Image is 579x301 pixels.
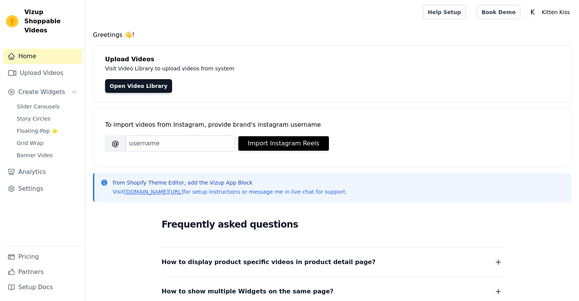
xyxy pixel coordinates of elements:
a: Book Demo [477,5,520,19]
a: Floating-Pop ⭐ [12,126,82,136]
a: [DOMAIN_NAME][URL] [124,189,183,195]
a: Settings [3,181,82,196]
h4: Upload Videos [105,55,559,64]
p: from Shopify Theme Editor, add the Vizup App Block [113,179,347,186]
button: Create Widgets [3,84,82,100]
h2: Frequently asked questions [162,217,503,232]
a: Grid Wrap [12,138,82,148]
p: Visit for setup instructions or message me in live chat for support. [113,188,347,196]
span: @ [105,135,126,151]
a: Help Setup [423,5,466,19]
div: To import videos from Instagram, provide brand's instagram username [105,120,559,129]
a: Upload Videos [3,65,82,81]
button: Import Instagram Reels [238,136,329,151]
a: Setup Docs [3,280,82,295]
span: Grid Wrap [17,139,43,147]
a: Home [3,49,82,64]
p: Kitten Kiss [539,5,573,19]
a: Slider Carousels [12,101,82,112]
span: Story Circles [17,115,50,123]
a: Analytics [3,164,82,180]
input: username [126,135,235,151]
a: Pricing [3,249,82,264]
text: K [531,8,535,16]
span: Banner Video [17,151,53,159]
img: Vizup [6,15,18,27]
a: Story Circles [12,113,82,124]
span: Create Widgets [18,88,65,97]
a: Banner Video [12,150,82,161]
span: How to show multiple Widgets on the same page? [162,286,334,297]
span: Vizup Shoppable Videos [24,8,79,35]
button: How to show multiple Widgets on the same page? [162,286,503,297]
a: Partners [3,264,82,280]
a: Open Video Library [105,79,172,93]
h4: Greetings 👋! [93,30,571,40]
button: How to display product specific videos in product detail page? [162,257,503,268]
span: How to display product specific videos in product detail page? [162,257,376,268]
button: K Kitten Kiss [526,5,573,19]
span: Slider Carousels [17,103,60,110]
p: Visit Video Library to upload videos from system [105,64,446,73]
span: Floating-Pop ⭐ [17,127,58,135]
